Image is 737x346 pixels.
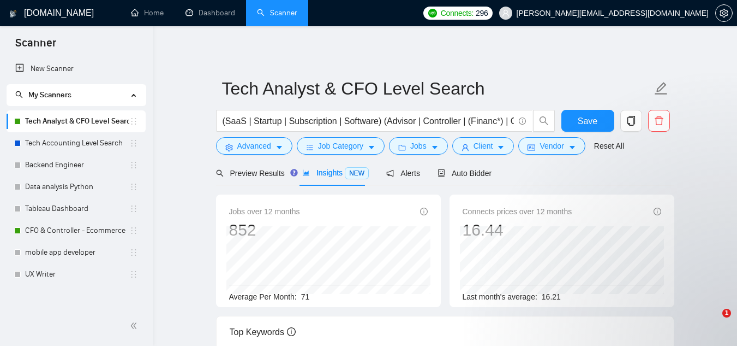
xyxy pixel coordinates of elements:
[398,143,406,151] span: folder
[15,90,71,99] span: My Scanners
[229,206,300,218] span: Jobs over 12 months
[431,143,439,151] span: caret-down
[28,90,71,99] span: My Scanners
[463,220,572,241] div: 16.44
[25,198,129,220] a: Tableau Dashboard
[345,167,369,179] span: NEW
[25,176,129,198] a: Data analysis Python
[229,292,297,301] span: Average Per Month:
[7,198,146,220] li: Tableau Dashboard
[7,110,146,132] li: Tech Analyst & CFO Level Search
[25,242,129,263] a: mobile app developer
[463,292,537,301] span: Last month's average:
[518,137,585,155] button: idcardVendorcaret-down
[7,154,146,176] li: Backend Engineer
[578,114,597,128] span: Save
[287,327,296,336] span: info-circle
[476,7,488,19] span: 296
[568,143,576,151] span: caret-down
[129,248,138,257] span: holder
[502,9,510,17] span: user
[438,169,445,177] span: robot
[15,91,23,98] span: search
[275,143,283,151] span: caret-down
[386,169,394,177] span: notification
[9,5,17,22] img: logo
[129,226,138,235] span: holder
[131,8,164,17] a: homeHome
[7,220,146,242] li: CFO & Controller - Ecommerce
[428,9,437,17] img: upwork-logo.png
[302,169,310,177] span: area-chart
[452,137,514,155] button: userClientcaret-down
[129,204,138,213] span: holder
[620,110,642,132] button: copy
[216,137,292,155] button: settingAdvancedcaret-down
[540,140,564,152] span: Vendor
[318,140,363,152] span: Job Category
[7,176,146,198] li: Data analysis Python
[237,140,271,152] span: Advanced
[223,114,514,128] input: Search Freelance Jobs...
[441,7,474,19] span: Connects:
[7,263,146,285] li: UX Writer
[594,140,624,152] a: Reset All
[715,4,733,22] button: setting
[129,183,138,191] span: holder
[301,292,310,301] span: 71
[130,320,141,331] span: double-left
[654,208,661,215] span: info-circle
[463,206,572,218] span: Connects prices over 12 months
[129,117,138,126] span: holder
[474,140,493,152] span: Client
[225,143,233,151] span: setting
[462,143,469,151] span: user
[7,35,65,58] span: Scanner
[7,58,146,80] li: New Scanner
[216,169,224,177] span: search
[722,309,731,318] span: 1
[528,143,535,151] span: idcard
[222,75,652,102] input: Scanner name...
[420,208,428,215] span: info-circle
[216,169,285,178] span: Preview Results
[386,169,420,178] span: Alerts
[25,154,129,176] a: Backend Engineer
[715,9,733,17] a: setting
[497,143,505,151] span: caret-down
[297,137,385,155] button: barsJob Categorycaret-down
[15,58,137,80] a: New Scanner
[7,242,146,263] li: mobile app developer
[25,132,129,154] a: Tech Accounting Level Search
[533,110,555,132] button: search
[229,220,300,241] div: 852
[519,118,526,125] span: info-circle
[648,110,670,132] button: delete
[649,116,669,126] span: delete
[700,309,726,335] iframe: Intercom live chat
[621,116,642,126] span: copy
[368,143,375,151] span: caret-down
[257,8,297,17] a: searchScanner
[302,168,369,177] span: Insights
[561,110,614,132] button: Save
[410,140,427,152] span: Jobs
[25,220,129,242] a: CFO & Controller - Ecommerce
[129,139,138,148] span: holder
[654,81,668,96] span: edit
[534,116,554,126] span: search
[129,270,138,279] span: holder
[389,137,448,155] button: folderJobscaret-down
[7,132,146,154] li: Tech Accounting Level Search
[306,143,314,151] span: bars
[438,169,492,178] span: Auto Bidder
[185,8,235,17] a: dashboardDashboard
[25,110,129,132] a: Tech Analyst & CFO Level Search
[289,168,299,178] div: Tooltip anchor
[25,263,129,285] a: UX Writer
[129,161,138,169] span: holder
